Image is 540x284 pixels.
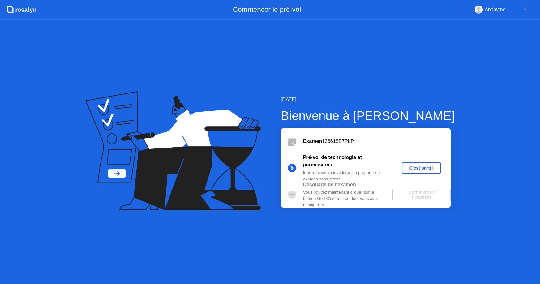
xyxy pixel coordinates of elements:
div: 136618B7PLP [303,138,451,145]
div: Anonyme [485,6,506,14]
div: Commencer l'examen [395,190,448,200]
div: ▼ [524,6,527,14]
b: Pré-vol de technologie et permissions [303,155,362,167]
button: Commencer l'examen [392,189,451,200]
b: 5 min [303,170,314,175]
div: : Nous vous aiderons à préparer un examen sans stress [303,170,392,182]
div: Vous pouvez maintenant cliquer sur le bouton Go ! C'est tout ce dont vous avez besoin d'ici [303,189,392,208]
button: C'est parti ! [402,162,441,174]
div: C'est parti ! [404,166,439,170]
b: Décollage de l'examen [303,182,356,187]
b: Examen [303,139,322,144]
div: [DATE] [281,96,455,103]
div: Bienvenue à [PERSON_NAME] [281,106,455,125]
